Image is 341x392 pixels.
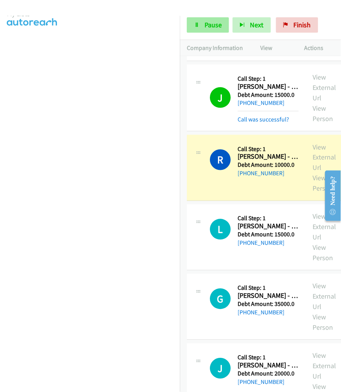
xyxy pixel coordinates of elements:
[210,358,231,379] h1: J
[238,91,299,99] h5: Debt Amount: 15000.0
[313,104,333,123] a: View Person
[238,170,284,177] a: [PHONE_NUMBER]
[210,149,231,170] h1: R
[238,82,299,91] h2: [PERSON_NAME] - Credit Card
[313,313,333,332] a: View Person
[238,292,299,301] h2: [PERSON_NAME] - Credit Card
[238,75,299,83] h5: Call Step: 1
[319,165,341,226] iframe: Resource Center
[294,20,311,29] span: Finish
[313,143,336,172] a: View External Url
[238,116,289,123] a: Call was successful?
[238,153,299,161] h2: [PERSON_NAME] - Credit Card
[238,284,299,292] h5: Call Step: 1
[238,161,299,169] h5: Debt Amount: 10000.0
[210,289,231,309] h1: G
[313,212,336,242] a: View External Url
[313,243,333,262] a: View Person
[238,231,299,239] h5: Debt Amount: 15000.0
[238,354,299,362] h5: Call Step: 1
[238,361,299,370] h2: [PERSON_NAME] - Credit Card
[238,222,299,231] h2: [PERSON_NAME] - Personal Loan
[210,358,231,379] div: The call is yet to be attempted
[210,289,231,309] div: The call is yet to be attempted
[238,301,299,308] h5: Debt Amount: 35000.0
[304,43,334,53] p: Actions
[187,43,247,53] p: Company Information
[238,309,284,316] a: [PHONE_NUMBER]
[7,26,180,391] iframe: Dialpad
[210,219,231,240] div: The call is yet to be attempted
[238,99,284,106] a: [PHONE_NUMBER]
[250,20,264,29] span: Next
[187,17,229,33] a: Pause
[238,215,299,223] h5: Call Step: 1
[313,282,336,311] a: View External Url
[313,351,336,381] a: View External Url
[261,43,291,53] p: View
[210,219,231,240] h1: L
[276,17,318,33] a: Finish
[313,73,336,102] a: View External Url
[238,145,299,153] h5: Call Step: 1
[238,379,284,386] a: [PHONE_NUMBER]
[238,239,284,247] a: [PHONE_NUMBER]
[210,87,231,108] h1: J
[313,174,333,193] a: View Person
[238,370,299,378] h5: Debt Amount: 20000.0
[205,20,222,29] span: Pause
[233,17,271,33] button: Next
